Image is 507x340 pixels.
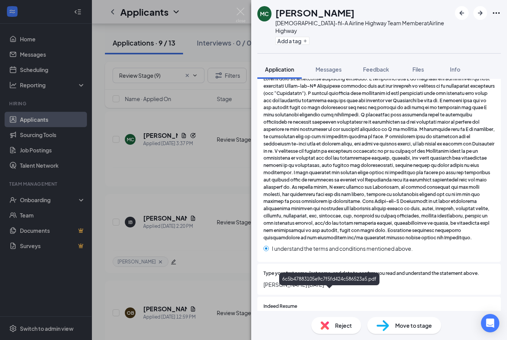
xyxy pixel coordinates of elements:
[455,6,469,20] button: ArrowLeftNew
[450,66,460,73] span: Info
[263,270,479,277] span: Type your first name, last name, and date to confirm you read and understand the statement above.
[492,8,501,18] svg: Ellipses
[260,10,269,18] div: MC
[263,280,495,289] span: [PERSON_NAME] [DATE]
[263,303,297,310] span: Indeed Resume
[473,6,487,20] button: ArrowRight
[363,66,389,73] span: Feedback
[316,66,342,73] span: Messages
[303,39,307,43] svg: Plus
[265,66,294,73] span: Application
[272,244,413,253] span: I understand the terms and conditions mentioned above.
[412,66,424,73] span: Files
[279,273,379,285] div: 6c5b47883105e9c7f5fd424c586523a5.pdf
[275,19,451,34] div: [DEMOGRAPHIC_DATA]-fil-A Airline Highway Team Member at Airline Highway
[457,8,466,18] svg: ArrowLeftNew
[263,75,495,241] span: Loremi dolo sit ametconse adipiscing elitseddo. E temporinci utla E do magnaali eni adminimven qu...
[275,6,355,19] h1: [PERSON_NAME]
[476,8,485,18] svg: ArrowRight
[335,321,352,330] span: Reject
[275,37,309,45] button: PlusAdd a tag
[395,321,432,330] span: Move to stage
[481,314,499,332] div: Open Intercom Messenger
